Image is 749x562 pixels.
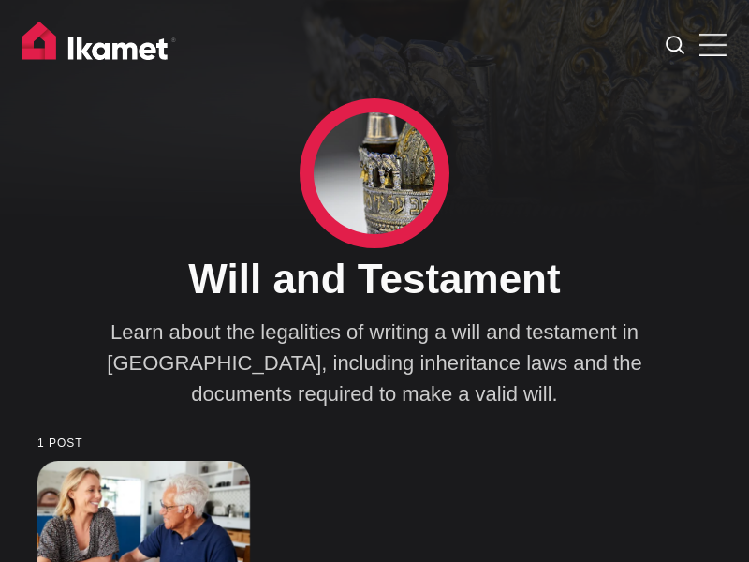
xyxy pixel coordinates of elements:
[94,317,655,409] p: Learn about the legalities of writing a will and testament in [GEOGRAPHIC_DATA], including inheri...
[37,437,712,450] small: 1 post
[22,22,176,68] img: Ikamet home
[94,255,655,304] h1: Will and Testament
[314,112,435,234] img: Will and Testament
